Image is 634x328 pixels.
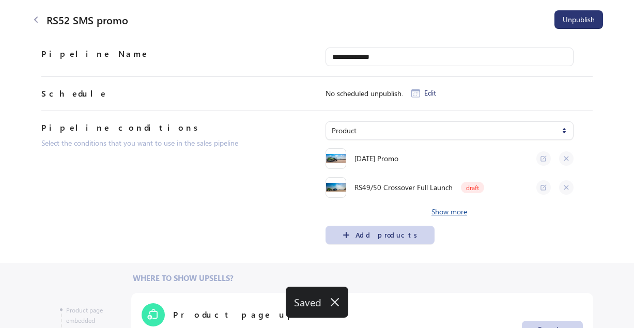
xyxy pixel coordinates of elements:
span: Edit [424,89,436,97]
h2: Pipeline Name [41,48,148,60]
span: Unpublish [563,15,595,24]
span: [DATE] Promo [354,153,398,164]
div: Add products [355,231,419,239]
span: Product page embedded [66,306,103,324]
button: Unpublish [554,10,603,29]
h2: Pipeline conditions [41,121,203,134]
h2: Schedule [41,87,106,100]
span: Select the conditions that you want to use in the sales pipeline [41,138,238,148]
button: Edit [407,84,440,102]
span: draft [466,184,479,191]
div: Saved [286,287,348,318]
span: RS49/50 Crossover Full Launch [354,182,453,193]
div: Where to show upsells? [133,273,593,283]
span: Product page upsell [173,308,332,321]
button: Add products [326,226,435,244]
h2: RS52 SMS promo [47,13,128,26]
button: Show more [427,202,471,221]
span: Show more [431,208,467,216]
span: No scheduled unpublish. [326,88,403,99]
